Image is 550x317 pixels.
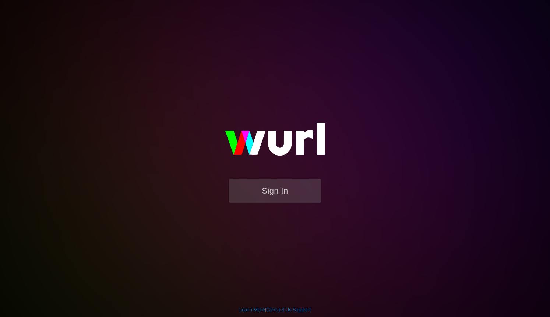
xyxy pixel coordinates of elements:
[239,306,311,313] div: | |
[239,307,265,313] a: Learn More
[229,179,321,203] button: Sign In
[266,307,292,313] a: Contact Us
[293,307,311,313] a: Support
[201,107,349,178] img: wurl-logo-on-black-223613ac3d8ba8fe6dc639794a292ebdb59501304c7dfd60c99c58986ef67473.svg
